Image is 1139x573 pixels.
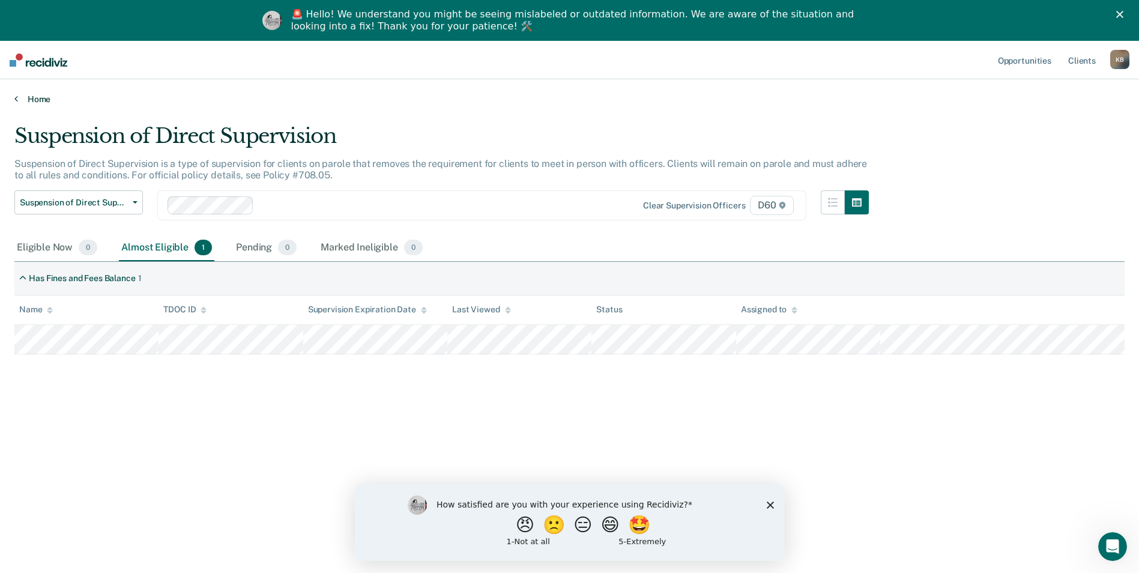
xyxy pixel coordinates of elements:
div: Almost Eligible1 [119,235,214,261]
button: KB [1110,50,1129,69]
span: 1 [195,240,212,255]
div: Suspension of Direct Supervision [14,124,869,158]
a: Opportunities [995,41,1054,79]
span: D60 [750,196,793,215]
div: Marked Ineligible0 [318,235,425,261]
div: Name [19,305,53,315]
div: Assigned to [741,305,797,315]
div: Status [596,305,622,315]
div: Supervision Expiration Date [308,305,427,315]
div: K B [1110,50,1129,69]
div: Close [1116,11,1128,18]
img: Profile image for Kim [262,11,282,30]
div: Clear supervision officers [643,201,745,211]
a: Clients [1066,41,1098,79]
div: 🚨 Hello! We understand you might be seeing mislabeled or outdated information. We are aware of th... [291,8,858,32]
div: Last Viewed [452,305,510,315]
div: Has Fines and Fees Balance [29,273,135,283]
iframe: Survey by Kim from Recidiviz [355,484,785,561]
span: 0 [404,240,423,255]
img: Recidiviz [10,53,67,67]
button: Suspension of Direct Supervision [14,190,143,214]
span: 0 [278,240,297,255]
div: Eligible Now0 [14,235,100,261]
iframe: Intercom live chat [1098,532,1127,561]
span: Suspension of Direct Supervision [20,198,128,208]
div: TDOC ID [163,305,207,315]
p: Suspension of Direct Supervision is a type of supervision for clients on parole that removes the ... [14,158,867,181]
div: Pending0 [234,235,299,261]
div: 1 [138,273,142,283]
div: Has Fines and Fees Balance1 [14,268,146,288]
span: 0 [79,240,97,255]
a: Home [14,94,1125,105]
